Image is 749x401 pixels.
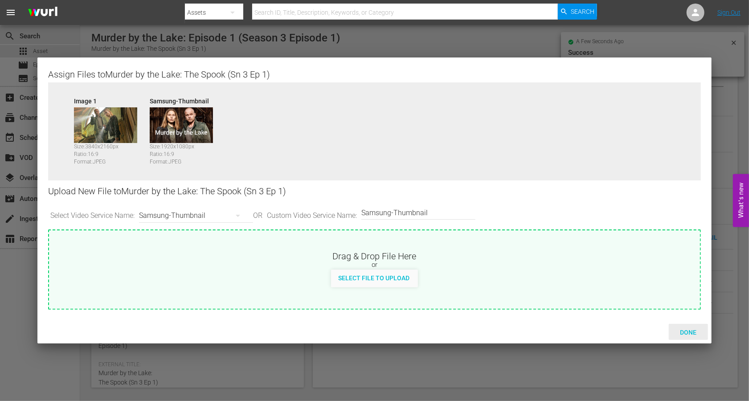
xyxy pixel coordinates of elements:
div: Image 1 [74,97,145,103]
div: Upload New File to Murder by the Lake: The Spook (Sn 3 Ep 1) [48,180,701,202]
div: Size: 1920 x 1080 px Ratio: 16:9 Format: JPEG [150,143,221,162]
span: Search [571,4,594,20]
div: or [49,261,700,270]
span: Done [673,329,704,336]
span: Select Video Service Name: [48,211,137,221]
span: menu [5,7,16,18]
button: Search [558,4,597,20]
img: 192210356-Samsung-Thumbnail_v1.jpg [150,107,213,143]
span: Custom Video Service Name: [265,211,359,221]
div: Size: 3840 x 2160 px Ratio: 16:9 Format: JPEG [74,143,145,162]
span: Select File to Upload [331,274,417,282]
a: Sign Out [717,9,741,16]
button: Open Feedback Widget [733,174,749,227]
div: Drag & Drop File Here [49,250,700,261]
span: OR [251,211,265,221]
img: ans4CAIJ8jUAAAAAAAAAAAAAAAAAAAAAAAAgQb4GAAAAAAAAAAAAAAAAAAAAAAAAJMjXAAAAAAAAAAAAAAAAAAAAAAAAgAT5G... [21,2,64,23]
div: Samsung-Thumbnail [150,97,221,103]
div: Assign Files to Murder by the Lake: The Spook (Sn 3 Ep 1) [48,68,701,79]
button: Select File to Upload [331,270,417,286]
button: Done [669,324,708,340]
div: Samsung-Thumbnail [139,203,249,228]
img: 192210356-0.jpeg [74,107,137,143]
